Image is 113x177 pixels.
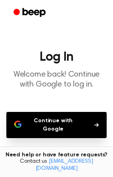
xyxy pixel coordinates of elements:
[6,70,107,90] p: Welcome back! Continue with Google to log in.
[5,158,108,172] span: Contact us
[6,51,107,63] h1: Log In
[36,159,93,171] a: [EMAIL_ADDRESS][DOMAIN_NAME]
[8,5,53,21] a: Beep
[6,112,107,138] button: Continue with Google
